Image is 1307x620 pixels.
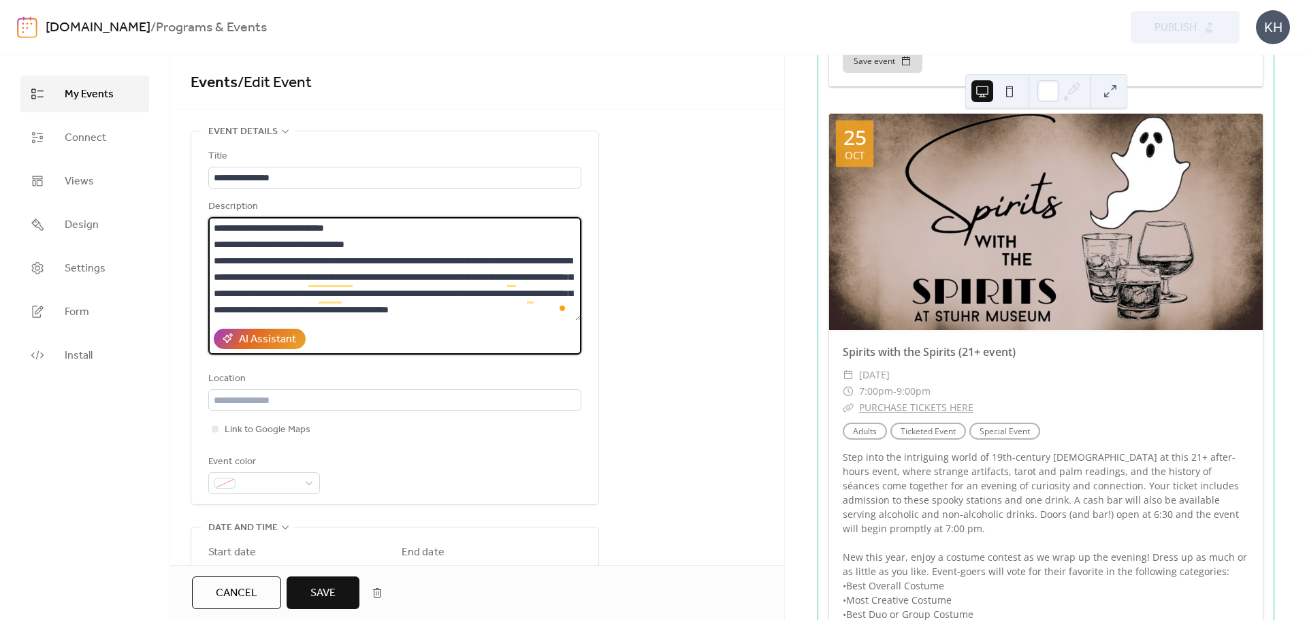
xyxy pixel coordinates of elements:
[208,454,317,470] div: Event color
[20,163,149,199] a: Views
[843,399,854,416] div: ​
[208,124,278,140] span: Event details
[65,261,106,277] span: Settings
[225,422,310,438] span: Link to Google Maps
[208,520,278,536] span: Date and time
[20,250,149,287] a: Settings
[214,329,306,349] button: AI Assistant
[20,293,149,330] a: Form
[859,367,890,383] span: [DATE]
[65,86,114,103] span: My Events
[20,76,149,112] a: My Events
[1256,10,1290,44] div: KH
[843,50,922,73] button: Save event
[191,68,238,98] a: Events
[843,367,854,383] div: ​
[156,15,267,41] b: Programs & Events
[859,383,893,399] span: 7:00pm
[306,564,328,580] span: Time
[859,401,973,414] a: PURCHASE TICKETS HERE
[208,544,256,561] div: Start date
[893,383,897,399] span: -
[843,344,1016,359] a: Spirits with the Spirits (21+ event)
[65,348,93,364] span: Install
[845,150,865,161] div: Oct
[216,585,257,602] span: Cancel
[208,148,579,165] div: Title
[208,564,229,580] span: Date
[208,371,579,387] div: Location
[65,304,89,321] span: Form
[17,16,37,38] img: logo
[208,199,579,215] div: Description
[20,337,149,374] a: Install
[310,585,336,602] span: Save
[20,206,149,243] a: Design
[150,15,156,41] b: /
[20,119,149,156] a: Connect
[500,564,521,580] span: Time
[238,68,312,98] span: / Edit Event
[46,15,150,41] a: [DOMAIN_NAME]
[843,127,867,148] div: 25
[65,217,99,233] span: Design
[65,130,106,146] span: Connect
[192,576,281,609] button: Cancel
[402,544,445,561] div: End date
[402,564,422,580] span: Date
[897,383,931,399] span: 9:00pm
[843,383,854,399] div: ​
[65,174,94,190] span: Views
[208,217,581,321] textarea: To enrich screen reader interactions, please activate Accessibility in Grammarly extension settings
[239,331,296,348] div: AI Assistant
[287,576,359,609] button: Save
